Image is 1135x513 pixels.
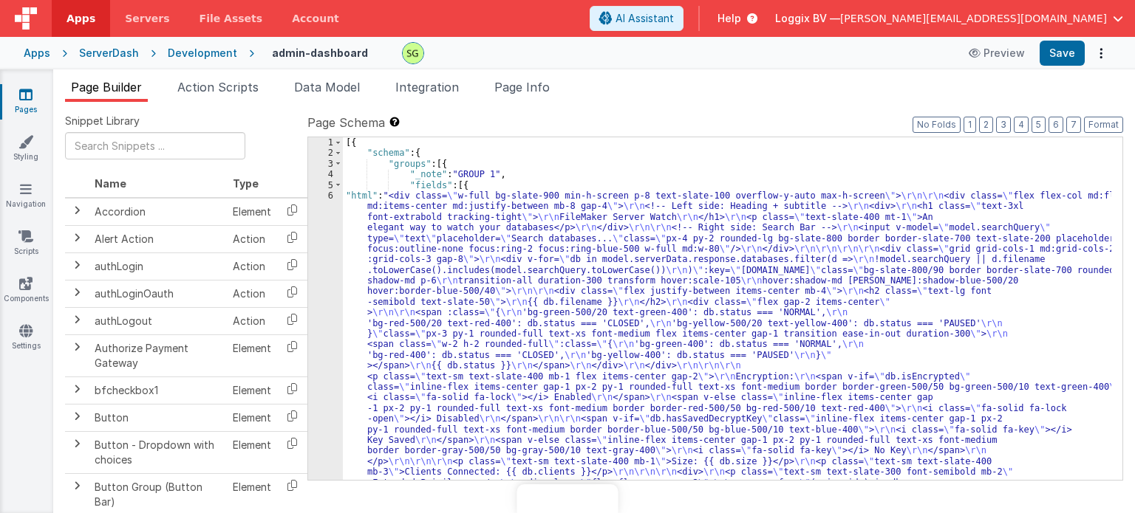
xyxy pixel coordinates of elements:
span: AI Assistant [616,11,674,26]
td: Action [227,307,277,334]
button: 1 [964,117,976,133]
div: 2 [308,148,343,158]
button: 3 [996,117,1011,133]
span: Data Model [294,80,360,94]
span: Snippet Library [65,114,140,128]
span: Action Scripts [177,80,259,94]
span: [PERSON_NAME][EMAIL_ADDRESS][DOMAIN_NAME] [840,11,1107,26]
td: Alert Action [89,225,227,252]
div: 5 [308,180,343,190]
td: authLogout [89,307,227,334]
button: 5 [1032,117,1046,133]
td: bfcheckbox1 [89,376,227,404]
button: 2 [979,117,993,133]
td: Element [227,198,277,226]
span: Help [718,11,741,26]
div: 3 [308,159,343,169]
button: Format [1084,117,1123,133]
span: Integration [395,80,459,94]
span: Page Builder [71,80,142,94]
button: AI Assistant [590,6,684,31]
td: Action [227,280,277,307]
td: Authorize Payment Gateway [89,334,227,376]
button: Save [1040,41,1085,66]
td: authLoginOauth [89,280,227,307]
span: Servers [125,11,169,26]
span: Page Info [494,80,550,94]
span: Page Schema [307,114,385,131]
div: Apps [24,46,50,61]
div: 4 [308,169,343,179]
button: Preview [960,41,1034,65]
button: Loggix BV — [PERSON_NAME][EMAIL_ADDRESS][DOMAIN_NAME] [775,11,1123,26]
button: 7 [1066,117,1081,133]
span: File Assets [200,11,263,26]
td: Action [227,225,277,252]
td: Button [89,404,227,431]
td: Element [227,431,277,473]
img: 497ae24fd84173162a2d7363e3b2f127 [403,43,423,63]
button: Options [1091,43,1111,63]
td: Element [227,334,277,376]
span: Loggix BV — [775,11,840,26]
div: Development [168,46,237,61]
h4: admin-dashboard [272,47,368,58]
td: authLogin [89,252,227,280]
td: Button - Dropdown with choices [89,431,227,473]
td: Accordion [89,198,227,226]
span: Type [233,177,259,190]
td: Action [227,252,277,280]
td: Element [227,404,277,431]
span: Name [95,177,126,190]
button: 6 [1049,117,1063,133]
button: No Folds [913,117,961,133]
input: Search Snippets ... [65,132,245,159]
div: 1 [308,137,343,148]
div: ServerDash [79,46,139,61]
button: 4 [1014,117,1029,133]
span: Apps [67,11,95,26]
td: Element [227,376,277,404]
